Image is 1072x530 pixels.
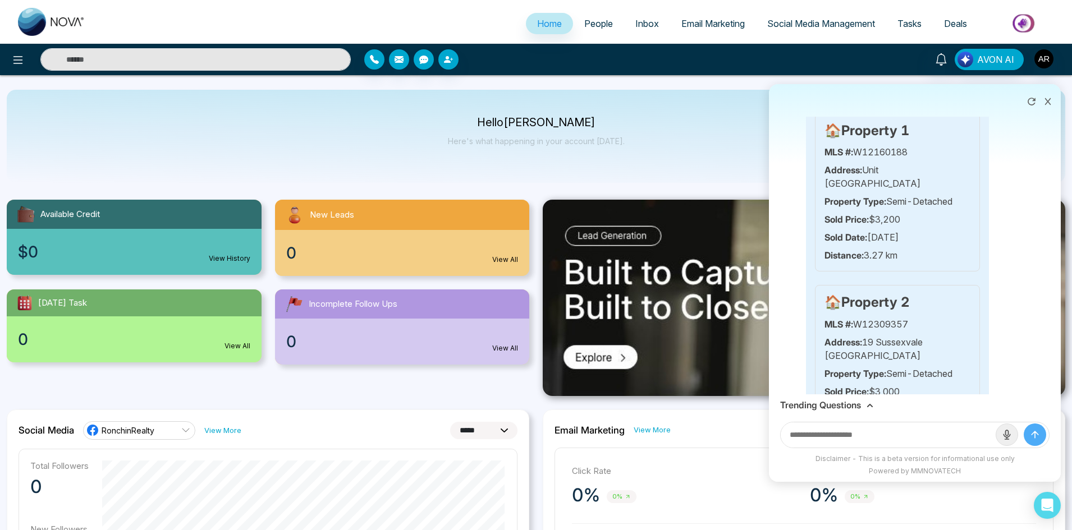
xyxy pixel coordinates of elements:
a: View All [492,343,518,353]
a: Home [526,13,573,34]
strong: Sold Date: [824,232,867,243]
strong: Address: [824,337,862,348]
a: Deals [933,13,978,34]
p: 19 Sussexvale [GEOGRAPHIC_DATA] [824,335,970,362]
span: RonchinRealty [102,425,154,436]
p: W12160188 [824,145,970,159]
span: [DATE] Task [38,297,87,310]
span: Email Marketing [681,18,745,29]
span: Deals [944,18,967,29]
strong: Property 2 [841,294,909,310]
p: Semi-Detached [824,195,970,208]
img: todayTask.svg [16,294,34,312]
button: AVON AI [955,49,1024,70]
a: Email Marketing [670,13,756,34]
a: Incomplete Follow Ups0View All [268,289,537,365]
span: Inbox [635,18,659,29]
span: 0% [845,490,874,503]
a: People [573,13,624,34]
span: 0 [18,328,28,351]
div: Open Intercom Messenger [1034,492,1061,519]
p: W12309357 [824,317,970,331]
span: Available Credit [40,208,100,221]
img: followUps.svg [284,294,304,314]
span: 0 [286,330,296,353]
p: Here's what happening in your account [DATE]. [448,136,625,146]
p: Semi-Detached [824,367,970,380]
a: New Leads0View All [268,200,537,276]
p: Click Rate [572,465,799,478]
a: Inbox [624,13,670,34]
strong: Address: [824,164,862,176]
a: Social Media Management [756,13,886,34]
div: Disclaimer - This is a beta version for informational use only [775,454,1055,464]
strong: Sold Price: [824,386,869,397]
img: newLeads.svg [284,204,305,225]
strong: Property Type: [824,196,886,207]
p: $3,000 [824,385,970,398]
p: 0 [30,476,89,498]
strong: Sold Price: [824,214,869,225]
p: 0% [572,484,600,506]
a: View All [492,255,518,265]
a: View More [204,425,241,436]
img: User Avatar [1034,49,1053,68]
strong: Distance: [824,250,864,261]
strong: Property Type: [824,368,886,379]
p: 3.27 km [824,248,970,262]
span: New Leads [310,209,354,222]
span: Incomplete Follow Ups [309,298,397,311]
img: Nova CRM Logo [18,8,85,36]
a: View More [634,425,671,435]
h2: Social Media [19,425,74,436]
img: availableCredit.svg [16,204,36,224]
img: . [543,200,1065,396]
p: 0% [810,484,838,506]
span: Tasks [897,18,922,29]
p: Hello [PERSON_NAME] [448,118,625,127]
strong: Property 1 [841,122,909,139]
span: People [584,18,613,29]
p: Total Followers [30,460,89,471]
a: View History [209,254,250,264]
img: Lead Flow [958,52,973,67]
p: Unit [GEOGRAPHIC_DATA] [824,163,970,190]
span: $0 [18,240,38,264]
h2: Email Marketing [555,425,625,436]
a: View All [225,341,250,351]
a: Tasks [886,13,933,34]
p: [DATE] [824,231,970,244]
h4: 🏠 [824,294,970,311]
span: 0 [286,241,296,265]
h4: 🏠 [824,123,970,139]
span: Social Media Management [767,18,875,29]
h3: Trending Questions [780,400,861,411]
strong: MLS #: [824,319,853,330]
strong: MLS #: [824,146,853,158]
span: Home [537,18,562,29]
img: Market-place.gif [984,11,1065,36]
span: 0% [607,490,636,503]
span: AVON AI [977,53,1014,66]
div: Powered by MMNOVATECH [775,466,1055,476]
p: $3,200 [824,213,970,226]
